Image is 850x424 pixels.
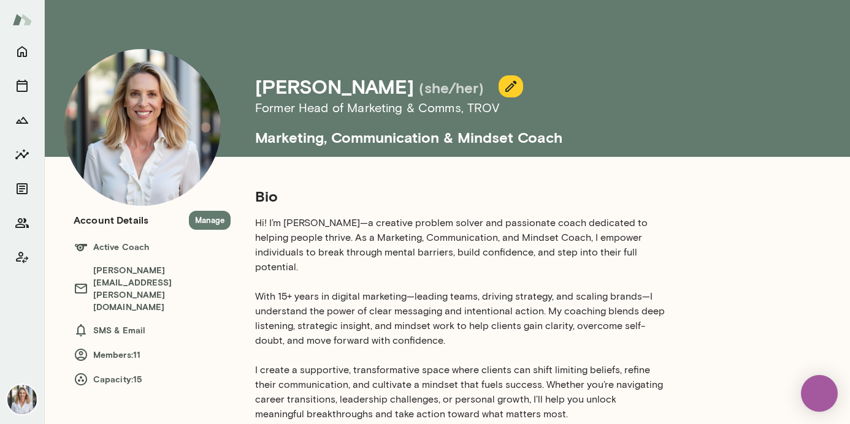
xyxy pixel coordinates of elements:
h6: Former Head of Marketing & Comms , TROV [255,98,785,118]
button: Sessions [10,74,34,98]
h6: SMS & Email [74,323,231,338]
button: Home [10,39,34,64]
h4: [PERSON_NAME] [255,75,414,98]
button: Growth Plan [10,108,34,132]
img: Jennifer Palazzo [64,49,221,206]
h6: Members: 11 [74,347,231,362]
img: Jennifer Palazzo [7,385,37,414]
h6: Capacity: 15 [74,372,231,387]
h5: (she/her) [419,78,484,97]
button: Manage [189,211,231,230]
button: Client app [10,245,34,270]
h6: [PERSON_NAME][EMAIL_ADDRESS][PERSON_NAME][DOMAIN_NAME] [74,264,231,313]
h6: Account Details [74,213,148,227]
button: Insights [10,142,34,167]
button: Members [10,211,34,235]
h5: Marketing, Communication & Mindset Coach [255,118,785,147]
h5: Bio [255,186,667,206]
button: Documents [10,176,34,201]
h6: Active Coach [74,240,231,254]
img: Mento [12,8,32,31]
